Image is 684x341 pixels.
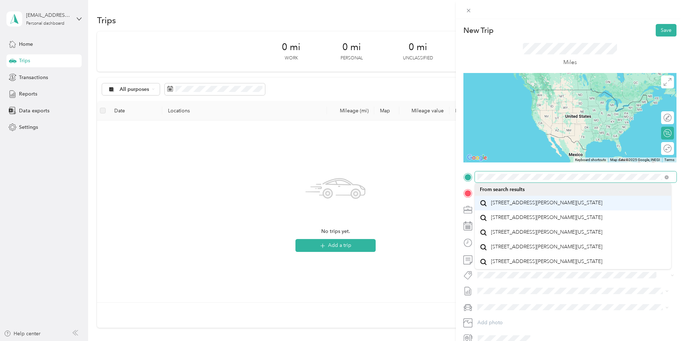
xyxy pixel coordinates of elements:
[465,153,489,162] img: Google
[491,244,602,250] span: [STREET_ADDRESS][PERSON_NAME][US_STATE]
[491,200,602,206] span: [STREET_ADDRESS][PERSON_NAME][US_STATE]
[610,158,660,162] span: Map data ©2025 Google, INEGI
[491,214,602,221] span: [STREET_ADDRESS][PERSON_NAME][US_STATE]
[575,157,606,162] button: Keyboard shortcuts
[463,25,493,35] p: New Trip
[480,186,525,193] span: From search results
[491,229,602,235] span: [STREET_ADDRESS][PERSON_NAME][US_STATE]
[491,258,602,265] span: [STREET_ADDRESS][PERSON_NAME][US_STATE]
[656,24,676,36] button: Save
[563,58,577,67] p: Miles
[465,153,489,162] a: Open this area in Google Maps (opens a new window)
[644,301,684,341] iframe: Everlance-gr Chat Button Frame
[475,318,676,328] button: Add photo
